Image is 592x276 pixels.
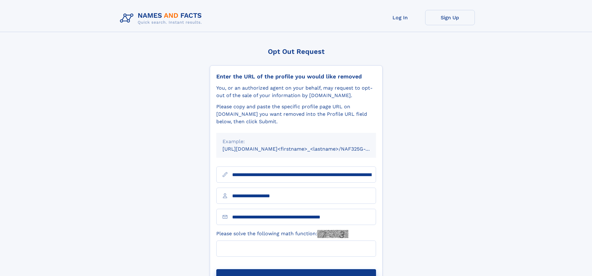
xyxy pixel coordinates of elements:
[216,84,376,99] div: You, or an authorized agent on your behalf, may request to opt-out of the sale of your informatio...
[117,10,207,27] img: Logo Names and Facts
[223,146,388,152] small: [URL][DOMAIN_NAME]<firstname>_<lastname>/NAF325G-xxxxxxxx
[375,10,425,25] a: Log In
[223,138,370,145] div: Example:
[210,48,383,55] div: Opt Out Request
[425,10,475,25] a: Sign Up
[216,103,376,125] div: Please copy and paste the specific profile page URL on [DOMAIN_NAME] you want removed into the Pr...
[216,73,376,80] div: Enter the URL of the profile you would like removed
[216,230,348,238] label: Please solve the following math function:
